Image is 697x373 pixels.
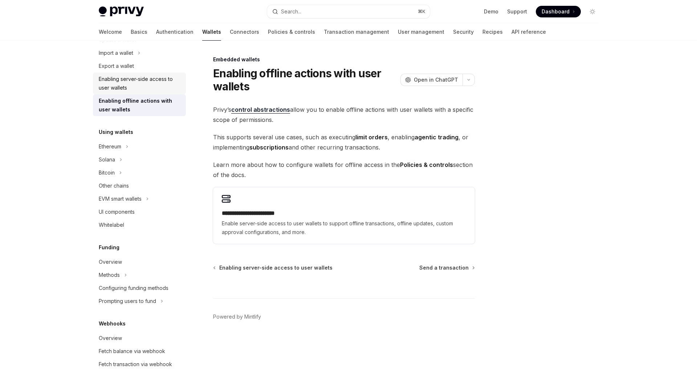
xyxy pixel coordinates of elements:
[99,221,124,229] div: Whitelabel
[99,297,156,306] div: Prompting users to fund
[507,8,527,15] a: Support
[482,23,503,41] a: Recipes
[542,8,570,15] span: Dashboard
[214,264,333,271] a: Enabling server-side access to user wallets
[93,332,186,345] a: Overview
[281,7,301,16] div: Search...
[219,264,333,271] span: Enabling server-side access to user wallets
[213,160,475,180] span: Learn more about how to configure wallets for offline access in the section of the docs.
[419,264,469,271] span: Send a transaction
[213,67,398,93] h1: Enabling offline actions with user wallets
[93,205,186,218] a: UI components
[93,345,186,358] a: Fetch balance via webhook
[99,128,133,136] h5: Using wallets
[213,56,475,63] div: Embedded wallets
[99,23,122,41] a: Welcome
[398,23,444,41] a: User management
[202,23,221,41] a: Wallets
[99,75,182,92] div: Enabling server-side access to user wallets
[324,23,389,41] a: Transaction management
[587,6,598,17] button: Toggle dark mode
[93,255,186,269] a: Overview
[213,104,475,125] span: Privy’s allow you to enable offline actions with user wallets with a specific scope of permissions.
[93,60,186,73] a: Export a wallet
[131,23,147,41] a: Basics
[453,23,474,41] a: Security
[99,347,165,356] div: Fetch balance via webhook
[99,7,144,17] img: light logo
[93,358,186,371] a: Fetch transaction via webhook
[418,9,425,15] span: ⌘ K
[484,8,498,15] a: Demo
[213,187,475,244] a: **** **** **** **** ****Enable server-side access to user wallets to support offline transactions...
[400,74,462,86] button: Open in ChatGPT
[213,132,475,152] span: This supports several use cases, such as executing , enabling , or implementing and other recurri...
[99,97,182,114] div: Enabling offline actions with user wallets
[511,23,546,41] a: API reference
[99,142,121,151] div: Ethereum
[99,319,126,328] h5: Webhooks
[93,282,186,295] a: Configuring funding methods
[99,334,122,343] div: Overview
[536,6,581,17] a: Dashboard
[93,94,186,116] a: Enabling offline actions with user wallets
[99,284,168,292] div: Configuring funding methods
[99,243,119,252] h5: Funding
[355,134,388,141] strong: limit orders
[230,23,259,41] a: Connectors
[99,181,129,190] div: Other chains
[93,218,186,231] a: Whitelabel
[99,155,115,164] div: Solana
[99,49,133,57] div: Import a wallet
[213,313,261,320] a: Powered by Mintlify
[419,264,474,271] a: Send a transaction
[99,194,142,203] div: EVM smart wallets
[99,168,115,177] div: Bitcoin
[249,144,289,151] strong: subscriptions
[222,219,466,237] span: Enable server-side access to user wallets to support offline transactions, offline updates, custo...
[268,23,315,41] a: Policies & controls
[93,73,186,94] a: Enabling server-side access to user wallets
[400,161,453,168] strong: Policies & controls
[156,23,193,41] a: Authentication
[93,179,186,192] a: Other chains
[415,134,458,141] strong: agentic trading
[99,271,120,279] div: Methods
[414,76,458,83] span: Open in ChatGPT
[99,360,172,369] div: Fetch transaction via webhook
[99,62,134,70] div: Export a wallet
[99,208,135,216] div: UI components
[231,106,290,114] a: control abstractions
[267,5,430,18] button: Search...⌘K
[99,258,122,266] div: Overview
